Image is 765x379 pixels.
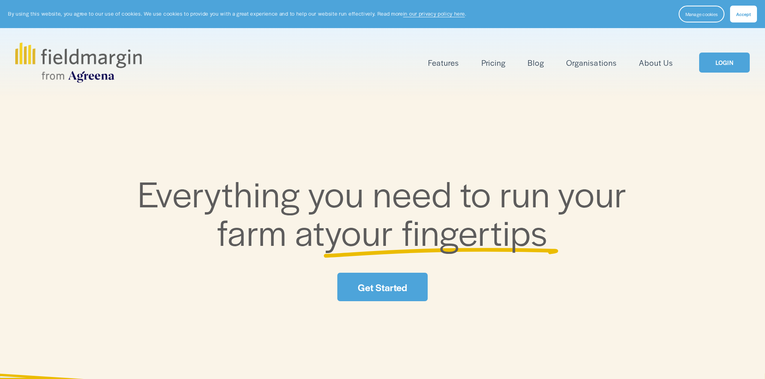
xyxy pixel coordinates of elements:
a: Organisations [566,56,616,69]
span: your fingertips [325,206,548,256]
a: in our privacy policy here [403,10,465,17]
a: Get Started [337,273,427,301]
span: Features [428,57,459,69]
a: Pricing [481,56,506,69]
a: About Us [639,56,673,69]
a: LOGIN [699,53,750,73]
span: Everything you need to run your farm at [138,168,635,256]
button: Accept [730,6,757,22]
img: fieldmargin.com [15,43,141,83]
span: Accept [736,11,751,17]
span: Manage cookies [685,11,718,17]
a: folder dropdown [428,56,459,69]
p: By using this website, you agree to our use of cookies. We use cookies to provide you with a grea... [8,10,466,18]
a: Blog [528,56,544,69]
button: Manage cookies [679,6,724,22]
